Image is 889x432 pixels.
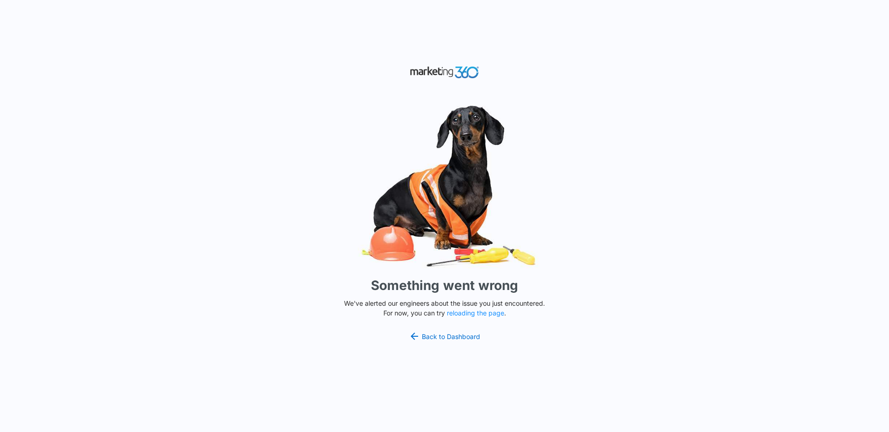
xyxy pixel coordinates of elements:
[447,309,504,317] button: reloading the page
[306,100,583,272] img: Sad Dog
[410,64,479,80] img: Marketing 360 Logo
[340,298,549,318] p: We've alerted our engineers about the issue you just encountered. For now, you can try .
[409,331,480,342] a: Back to Dashboard
[371,276,518,295] h1: Something went wrong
